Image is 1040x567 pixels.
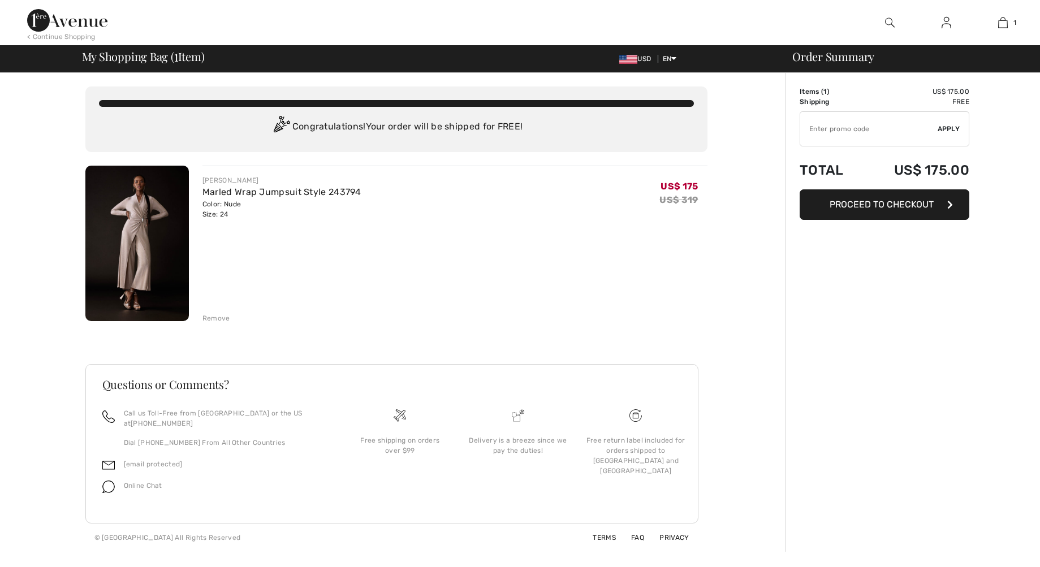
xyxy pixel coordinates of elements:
[94,533,241,543] div: © [GEOGRAPHIC_DATA] All Rights Reserved
[619,55,655,63] span: USD
[619,55,637,64] img: US Dollar
[350,435,450,456] div: Free shipping on orders over $99
[131,419,193,427] a: [PHONE_NUMBER]
[270,116,292,138] img: Congratulation2.svg
[102,410,115,423] img: call
[938,124,960,134] span: Apply
[659,194,698,205] s: US$ 319
[646,534,689,542] a: Privacy
[629,409,642,422] img: Free shipping on orders over $99
[202,313,230,323] div: Remove
[800,97,862,107] td: Shipping
[942,16,951,29] img: My Info
[998,16,1008,29] img: My Bag
[1013,18,1016,28] span: 1
[800,112,938,146] input: Promo code
[124,482,162,490] span: Online Chat
[800,86,862,97] td: Items ( )
[800,189,969,220] button: Proceed to Checkout
[862,86,969,97] td: US$ 175.00
[124,438,328,448] p: Dial [PHONE_NUMBER] From All Other Countries
[933,16,960,30] a: Sign In
[823,88,827,96] span: 1
[394,409,406,422] img: Free shipping on orders over $99
[202,199,361,219] div: Color: Nude Size: 24
[862,97,969,107] td: Free
[174,48,178,63] span: 1
[102,481,115,493] img: chat
[27,9,107,32] img: 1ère Avenue
[618,534,644,542] a: FAQ
[468,435,568,456] div: Delivery is a breeze since we pay the duties!
[975,16,1030,29] a: 1
[202,187,361,197] a: Marled Wrap Jumpsuit Style 243794
[830,199,934,210] span: Proceed to Checkout
[124,408,328,429] p: Call us Toll-Free from [GEOGRAPHIC_DATA] or the US at
[579,534,616,542] a: Terms
[102,459,115,471] img: email
[202,175,361,185] div: [PERSON_NAME]
[885,16,895,29] img: search the website
[82,51,205,62] span: My Shopping Bag ( Item)
[800,151,862,189] td: Total
[99,116,694,138] div: Congratulations! Your order will be shipped for FREE!
[85,166,189,321] img: Marled Wrap Jumpsuit Style 243794
[779,51,1033,62] div: Order Summary
[512,409,524,422] img: Delivery is a breeze since we pay the duties!
[124,460,183,468] a: [email protected]
[663,55,677,63] span: EN
[661,181,698,192] span: US$ 175
[862,151,969,189] td: US$ 175.00
[586,435,685,476] div: Free return label included for orders shipped to [GEOGRAPHIC_DATA] and [GEOGRAPHIC_DATA]
[102,379,681,390] h3: Questions or Comments?
[27,32,96,42] div: < Continue Shopping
